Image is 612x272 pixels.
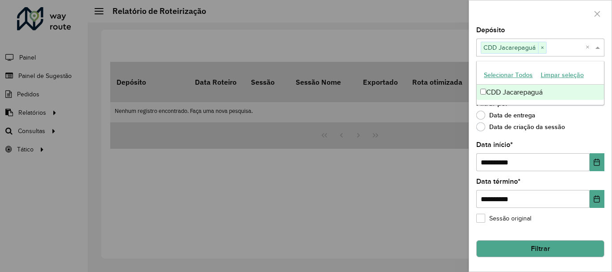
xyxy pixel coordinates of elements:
span: × [538,43,546,53]
label: Data término [476,176,521,187]
label: Data de criação da sessão [476,122,565,131]
label: Depósito [476,25,505,35]
button: Selecionar Todos [480,68,537,82]
label: Data de entrega [476,111,535,120]
label: Sessão original [476,214,531,223]
button: Limpar seleção [537,68,588,82]
button: Filtrar [476,240,604,257]
span: Clear all [586,42,593,53]
label: Data início [476,139,513,150]
span: CDD Jacarepaguá [481,42,538,53]
button: Choose Date [590,190,604,208]
div: CDD Jacarepaguá [477,85,604,100]
ng-dropdown-panel: Options list [476,61,604,105]
button: Choose Date [590,153,604,171]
